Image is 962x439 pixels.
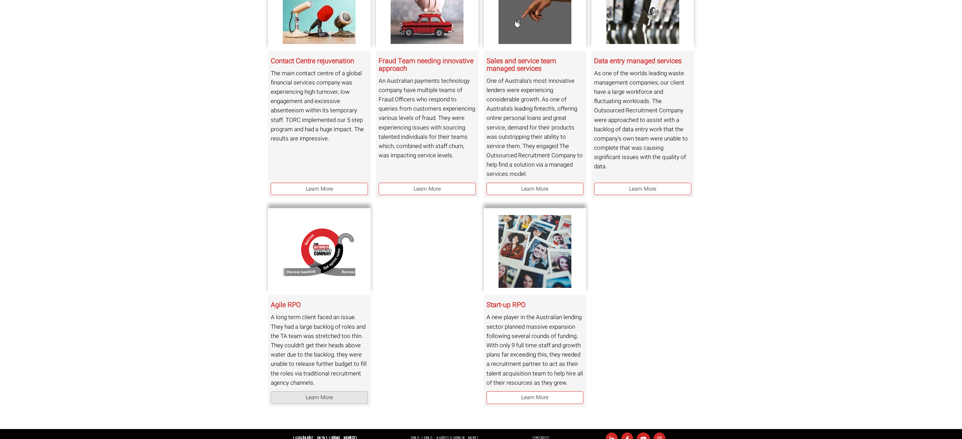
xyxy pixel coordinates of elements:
[271,391,368,404] a: Learn More
[271,183,368,195] a: Learn More
[379,76,476,160] p: An Australian payments technology company have multiple teams of Fraud Officers who respond to qu...
[379,183,476,195] a: Learn More
[486,301,584,309] h4: Start-up RPO
[486,391,584,404] a: Learn More
[271,57,368,65] h4: Contact Centre rejuvenation
[486,313,584,387] p: A new player in the Australian lending sector planned massive expansion following several rounds ...
[594,183,691,195] a: Learn More
[271,301,368,309] h4: Agile RPO
[379,57,476,72] h4: Fraud Team needing innovative approach
[271,313,368,387] p: A long term client faced an issue. They had a large backlog of roles and the TA team was stretche...
[486,183,584,195] a: Learn More
[594,69,691,171] p: As one of the worlds leading waste management companies, our client have a large workforce and fl...
[594,57,691,65] h4: Data entry managed services
[486,76,584,179] p: One of Australia's most innovative lenders were experiencing considerable growth. As one of Austr...
[486,57,584,72] h4: Sales and service team managed services
[271,69,368,144] p: The main contact centre of a global financial services company was experiencing high turnover, lo...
